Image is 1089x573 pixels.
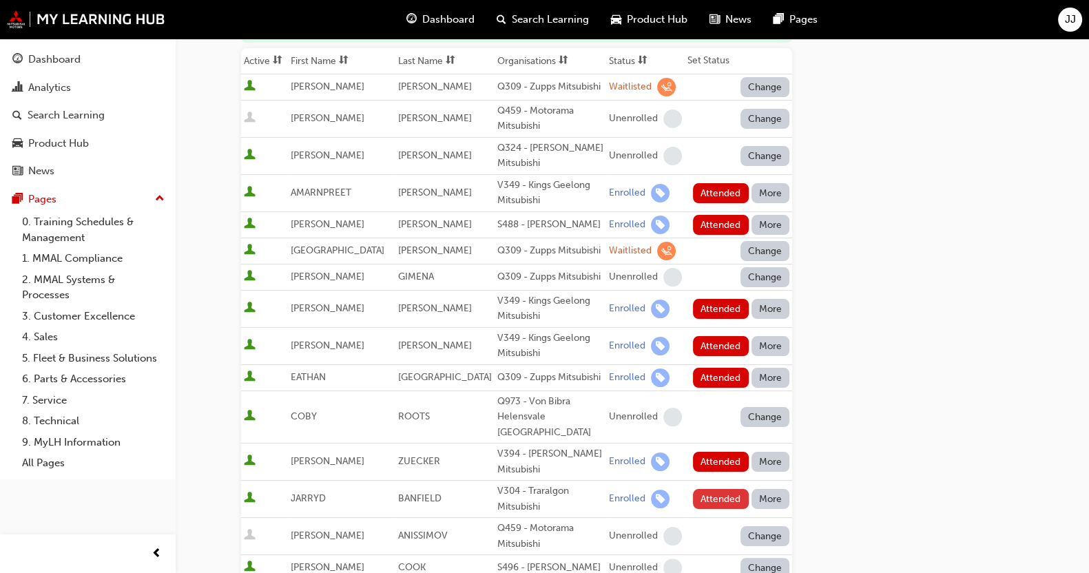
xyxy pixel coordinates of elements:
[609,112,658,125] div: Unenrolled
[693,452,749,472] button: Attended
[244,244,256,258] span: User is active
[789,12,818,28] span: Pages
[398,455,440,467] span: ZUECKER
[497,370,603,386] div: Q309 - Zupps Mitsubishi
[17,390,170,411] a: 7. Service
[17,368,170,390] a: 6. Parts & Accessories
[291,371,326,383] span: EATHAN
[17,248,170,269] a: 1. MMAL Compliance
[406,11,417,28] span: guage-icon
[291,149,364,161] span: [PERSON_NAME]
[244,149,256,163] span: User is active
[398,410,430,422] span: ROOTS
[497,293,603,324] div: V349 - Kings Geelong Mitsubishi
[486,6,600,34] a: search-iconSearch Learning
[17,410,170,432] a: 8. Technical
[6,158,170,184] a: News
[497,178,603,209] div: V349 - Kings Geelong Mitsubishi
[609,244,652,258] div: Waitlisted
[740,407,790,427] button: Change
[398,112,472,124] span: [PERSON_NAME]
[398,244,472,256] span: [PERSON_NAME]
[398,530,448,541] span: ANISSIMOV
[609,410,658,424] div: Unenrolled
[609,455,645,468] div: Enrolled
[693,183,749,203] button: Attended
[693,299,749,319] button: Attended
[497,446,603,477] div: V394 - [PERSON_NAME] Mitsubishi
[497,269,603,285] div: Q309 - Zupps Mitsubishi
[685,48,792,74] th: Set Status
[725,12,751,28] span: News
[17,326,170,348] a: 4. Sales
[273,55,282,67] span: sorting-icon
[651,368,670,387] span: learningRecordVerb_ENROLL-icon
[609,530,658,543] div: Unenrolled
[606,48,685,74] th: Toggle SortBy
[740,109,790,129] button: Change
[339,55,349,67] span: sorting-icon
[651,216,670,234] span: learningRecordVerb_ENROLL-icon
[663,147,682,165] span: learningRecordVerb_NONE-icon
[651,184,670,202] span: learningRecordVerb_ENROLL-icon
[395,48,495,74] th: Toggle SortBy
[497,140,603,171] div: Q324 - [PERSON_NAME] Mitsubishi
[609,149,658,163] div: Unenrolled
[17,269,170,306] a: 2. MMAL Systems & Processes
[12,54,23,66] span: guage-icon
[497,394,603,441] div: Q973 - Von Bibra Helensvale [GEOGRAPHIC_DATA]
[291,112,364,124] span: [PERSON_NAME]
[497,243,603,259] div: Q309 - Zupps Mitsubishi
[512,12,589,28] span: Search Learning
[398,340,472,351] span: [PERSON_NAME]
[291,340,364,351] span: [PERSON_NAME]
[609,340,645,353] div: Enrolled
[398,371,492,383] span: [GEOGRAPHIC_DATA]
[28,107,105,123] div: Search Learning
[12,165,23,178] span: news-icon
[398,187,472,198] span: [PERSON_NAME]
[657,242,676,260] span: learningRecordVerb_WAITLIST-icon
[709,11,720,28] span: news-icon
[28,52,81,67] div: Dashboard
[446,55,455,67] span: sorting-icon
[651,337,670,355] span: learningRecordVerb_ENROLL-icon
[751,368,790,388] button: More
[609,302,645,315] div: Enrolled
[12,82,23,94] span: chart-icon
[497,103,603,134] div: Q459 - Motorama Mitsubishi
[763,6,829,34] a: pages-iconPages
[751,336,790,356] button: More
[6,103,170,128] a: Search Learning
[12,110,22,122] span: search-icon
[244,270,256,284] span: User is active
[244,112,256,125] span: User is inactive
[693,368,749,388] button: Attended
[28,163,54,179] div: News
[398,271,434,282] span: GIMENA
[12,138,23,150] span: car-icon
[609,271,658,284] div: Unenrolled
[663,268,682,286] span: learningRecordVerb_NONE-icon
[291,271,364,282] span: [PERSON_NAME]
[651,490,670,508] span: learningRecordVerb_ENROLL-icon
[291,410,317,422] span: COBY
[17,348,170,369] a: 5. Fleet & Business Solutions
[398,302,472,314] span: [PERSON_NAME]
[497,331,603,362] div: V349 - Kings Geelong Mitsubishi
[609,81,652,94] div: Waitlisted
[7,10,165,28] img: mmal
[663,408,682,426] span: learningRecordVerb_NONE-icon
[28,136,89,152] div: Product Hub
[244,339,256,353] span: User is active
[12,194,23,206] span: pages-icon
[17,306,170,327] a: 3. Customer Excellence
[17,211,170,248] a: 0. Training Schedules & Management
[6,187,170,212] button: Pages
[751,489,790,509] button: More
[244,410,256,424] span: User is active
[751,183,790,203] button: More
[244,218,256,231] span: User is active
[28,191,56,207] div: Pages
[17,452,170,474] a: All Pages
